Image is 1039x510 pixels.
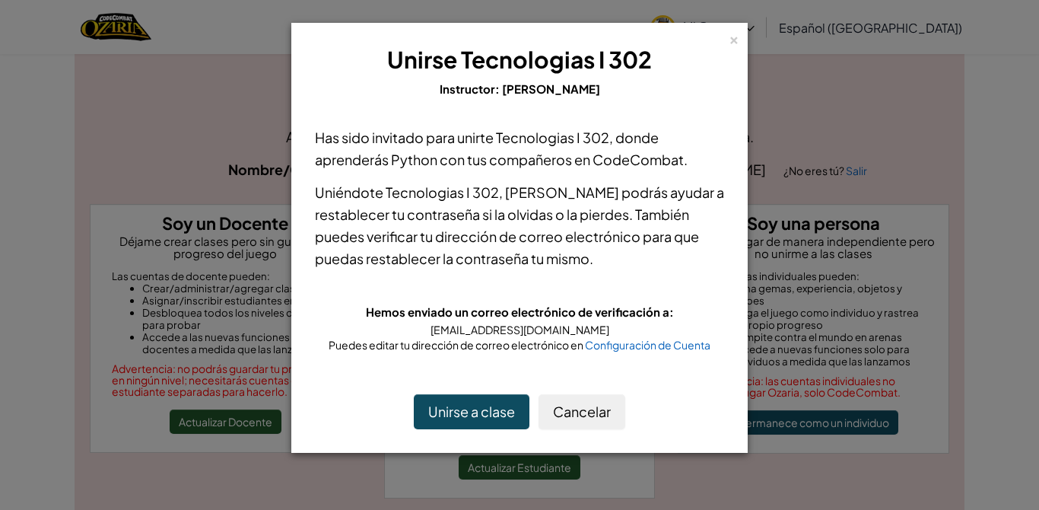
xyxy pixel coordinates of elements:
span: con tus compañeros en CodeCombat. [437,151,688,168]
button: Unirse a clase [414,394,529,429]
div: [EMAIL_ADDRESS][DOMAIN_NAME] [315,322,724,337]
span: Unirse [387,45,457,74]
span: [PERSON_NAME] [505,183,619,201]
span: Has sido invitado para unirte [315,129,496,146]
span: Tecnologias I 302 [496,129,609,146]
span: , [499,183,505,201]
span: Tecnologias I 302 [386,183,499,201]
span: Python [391,151,437,168]
span: Instructor: [440,81,502,96]
span: Tecnologias I 302 [461,45,652,74]
span: Uniéndote [315,183,386,201]
span: Hemos enviado un correo electrónico de verificación a: [366,304,674,319]
span: [PERSON_NAME] [502,81,600,96]
a: Configuración de Cuenta [585,338,710,352]
button: Cancelar [539,394,625,429]
span: Puedes editar tu dirección de correo electrónico en [329,338,585,352]
div: × [729,30,739,46]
